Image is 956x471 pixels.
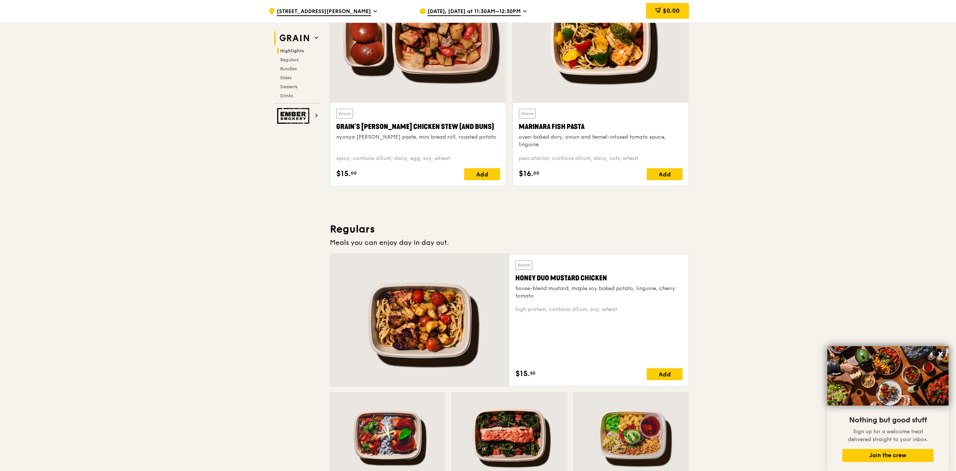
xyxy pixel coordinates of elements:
div: oven-baked dory, onion and fennel-infused tomato sauce, linguine [519,133,683,148]
div: Add [647,168,683,180]
div: pescatarian, contains allium, dairy, nuts, wheat [519,155,683,162]
div: nyonya [PERSON_NAME] paste, mini bread roll, roasted potato [336,133,500,141]
span: $15. [336,168,351,179]
img: Ember Smokery web logo [277,108,312,124]
div: Warm [515,260,532,270]
img: Grain web logo [277,31,312,45]
div: house-blend mustard, maple soy baked potato, linguine, cherry tomato [515,285,683,300]
span: [STREET_ADDRESS][PERSON_NAME] [277,8,371,16]
span: Highlights [280,48,304,53]
div: Grain's [PERSON_NAME] Chicken Stew (and buns) [336,121,500,132]
span: $0.00 [663,7,680,14]
img: DSC07876-Edit02-Large.jpeg [827,346,949,406]
span: $15. [515,368,530,379]
div: high protein, contains allium, soy, wheat [515,306,683,313]
span: Sign up for a welcome treat delivered straight to your inbox. [848,428,928,443]
button: Close [935,348,947,360]
div: Warm [336,109,353,118]
span: Desserts [280,84,297,89]
span: [DATE], [DATE] at 11:30AM–12:30PM [428,8,521,16]
span: Nothing but good stuff [849,416,927,425]
span: Drinks [280,93,293,98]
div: Add [647,368,683,380]
div: Honey Duo Mustard Chicken [515,273,683,283]
h3: Regulars [330,222,689,236]
div: Meals you can enjoy day in day out. [330,237,689,248]
span: Regulars [280,57,298,62]
span: Bundles [280,66,297,71]
div: Add [464,168,500,180]
div: Marinara Fish Pasta [519,121,683,132]
span: 00 [533,170,539,176]
div: spicy, contains allium, dairy, egg, soy, wheat [336,155,500,162]
button: Join the crew [842,449,934,462]
div: Warm [519,109,536,118]
span: 50 [530,370,536,376]
span: $16. [519,168,533,179]
span: 00 [351,170,357,176]
span: Sides [280,75,291,80]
